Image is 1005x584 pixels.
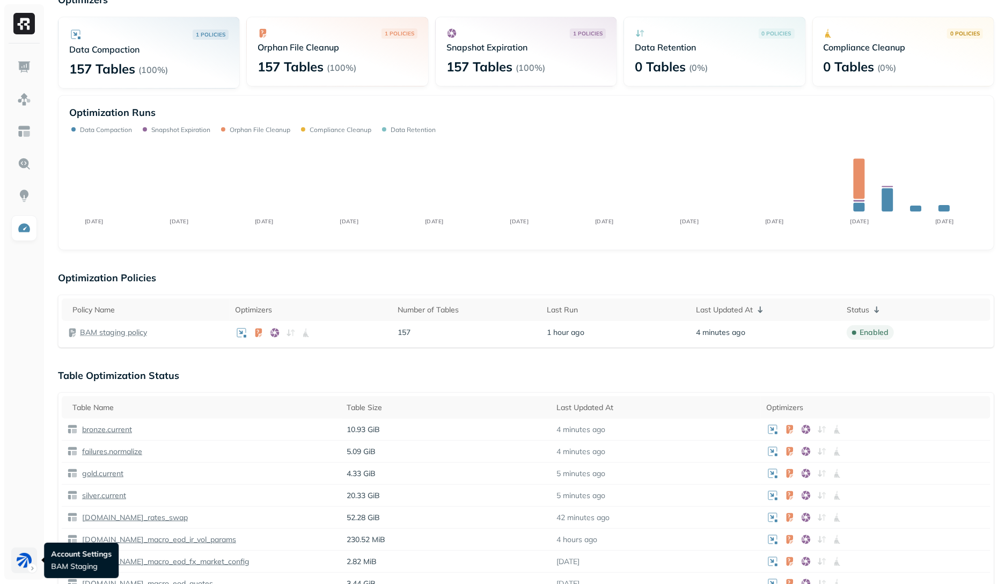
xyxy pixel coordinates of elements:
[766,403,985,413] div: Optimizers
[78,535,236,545] a: [DOMAIN_NAME]_macro_eod_ir_vol_params
[556,513,610,523] p: 42 minutes ago
[196,31,225,39] p: 1 POLICIES
[80,447,142,457] p: failures.normalize
[67,490,78,501] img: table
[51,561,112,572] p: BAM Staging
[67,534,78,545] img: table
[72,403,336,413] div: Table Name
[446,42,606,53] p: Snapshot Expiration
[398,327,536,338] p: 157
[17,60,31,74] img: Dashboard
[680,218,699,225] tspan: [DATE]
[635,42,794,53] p: Data Retention
[573,30,603,38] p: 1 POLICIES
[67,512,78,523] img: table
[80,469,123,479] p: gold.current
[860,327,889,338] p: enabled
[347,447,546,457] p: 5.09 GiB
[547,327,584,338] span: 1 hour ago
[347,469,546,479] p: 4.33 GiB
[80,126,132,134] p: Data Compaction
[696,303,836,316] div: Last Updated At
[556,403,755,413] div: Last Updated At
[58,369,994,382] p: Table Optimization Status
[17,553,32,568] img: BAM Staging
[385,30,414,38] p: 1 POLICIES
[556,557,579,567] p: [DATE]
[80,327,147,338] a: BAM staging policy
[556,469,605,479] p: 5 minutes ago
[69,44,229,55] p: Data Compaction
[935,218,954,225] tspan: [DATE]
[72,305,224,315] div: Policy Name
[78,491,126,501] a: silver.current
[556,425,605,435] p: 4 minutes ago
[547,305,685,315] div: Last Run
[78,425,132,435] a: bronze.current
[762,30,791,38] p: 0 POLICIES
[13,13,35,34] img: Ryft
[689,62,708,73] p: ( 0% )
[347,425,546,435] p: 10.93 GiB
[347,535,546,545] p: 230.52 MiB
[78,513,188,523] a: [DOMAIN_NAME]_rates_swap
[595,218,614,225] tspan: [DATE]
[347,557,546,567] p: 2.82 MiB
[425,218,444,225] tspan: [DATE]
[230,126,290,134] p: Orphan File Cleanup
[850,218,869,225] tspan: [DATE]
[347,491,546,501] p: 20.33 GiB
[80,557,250,567] p: [DOMAIN_NAME]_macro_eod_fx_market_config
[17,92,31,106] img: Assets
[391,126,436,134] p: Data Retention
[78,557,250,567] a: [DOMAIN_NAME]_macro_eod_fx_market_config
[446,58,512,75] p: 157 Tables
[347,513,546,523] p: 52.28 GiB
[78,447,142,457] a: failures.normalize
[80,491,126,501] p: silver.current
[824,58,875,75] p: 0 Tables
[398,305,536,315] div: Number of Tables
[67,424,78,435] img: table
[510,218,529,225] tspan: [DATE]
[556,447,605,457] p: 4 minutes ago
[17,125,31,138] img: Asset Explorer
[235,305,387,315] div: Optimizers
[950,30,980,38] p: 0 POLICIES
[635,58,686,75] p: 0 Tables
[847,303,985,316] div: Status
[69,60,135,77] p: 157 Tables
[80,535,236,545] p: [DOMAIN_NAME]_macro_eod_ir_vol_params
[80,425,132,435] p: bronze.current
[516,62,545,73] p: ( 100% )
[327,62,356,73] p: ( 100% )
[69,106,156,119] p: Optimization Runs
[878,62,897,73] p: ( 0% )
[138,64,168,75] p: ( 100% )
[696,327,745,338] span: 4 minutes ago
[151,126,210,134] p: Snapshot Expiration
[85,218,104,225] tspan: [DATE]
[255,218,274,225] tspan: [DATE]
[765,218,784,225] tspan: [DATE]
[17,221,31,235] img: Optimization
[170,218,188,225] tspan: [DATE]
[58,272,994,284] p: Optimization Policies
[556,491,605,501] p: 5 minutes ago
[17,189,31,203] img: Insights
[824,42,983,53] p: Compliance Cleanup
[78,469,123,479] a: gold.current
[258,42,417,53] p: Orphan File Cleanup
[310,126,371,134] p: Compliance Cleanup
[67,468,78,479] img: table
[51,549,112,559] p: Account Settings
[556,535,597,545] p: 4 hours ago
[258,58,324,75] p: 157 Tables
[67,446,78,457] img: table
[340,218,358,225] tspan: [DATE]
[80,513,188,523] p: [DOMAIN_NAME]_rates_swap
[347,403,546,413] div: Table Size
[17,157,31,171] img: Query Explorer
